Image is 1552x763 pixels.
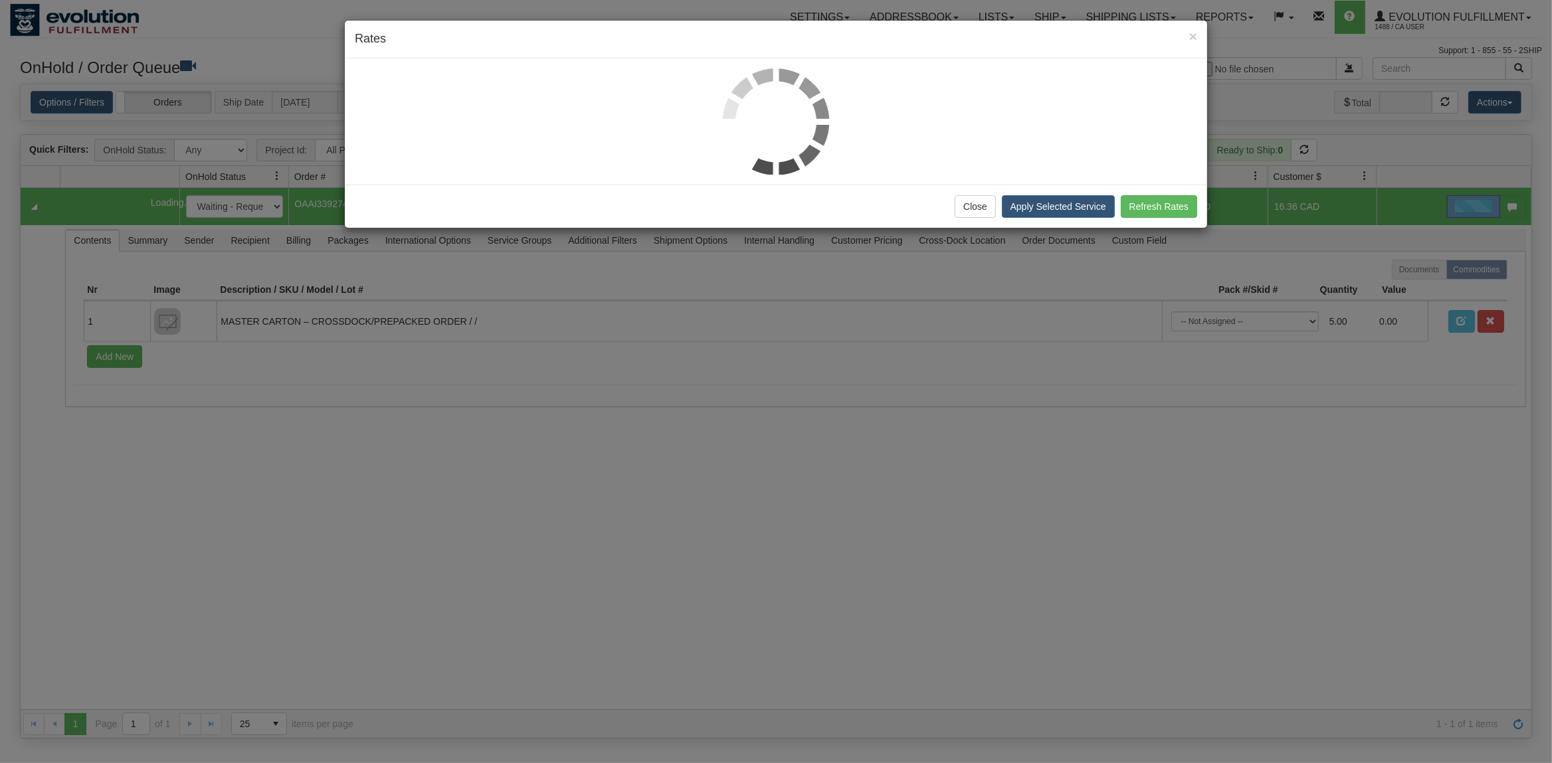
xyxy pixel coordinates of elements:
button: Close [1189,29,1197,43]
img: loader.gif [723,68,829,175]
h4: Rates [355,31,1197,48]
button: Apply Selected Service [1002,195,1115,218]
span: × [1189,29,1197,44]
button: Refresh Rates [1121,195,1197,218]
button: Close [955,195,996,218]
